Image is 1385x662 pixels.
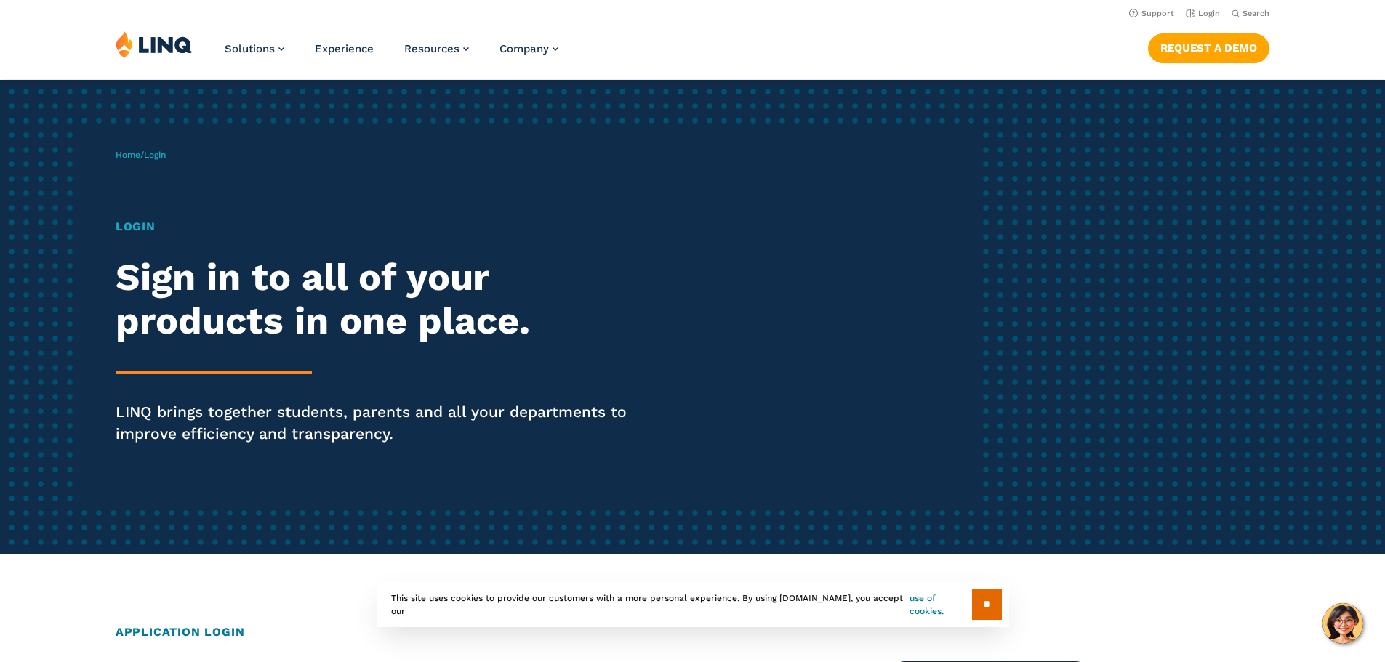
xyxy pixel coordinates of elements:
[225,31,558,78] nav: Primary Navigation
[116,150,140,160] a: Home
[225,42,275,55] span: Solutions
[116,218,649,235] h1: Login
[404,42,469,55] a: Resources
[225,42,284,55] a: Solutions
[910,592,971,618] a: use of cookies.
[315,42,374,55] a: Experience
[116,256,649,343] h2: Sign in to all of your products in one place.
[1129,9,1174,18] a: Support
[116,401,649,445] p: LINQ brings together students, parents and all your departments to improve efficiency and transpa...
[377,581,1009,627] div: This site uses cookies to provide our customers with a more personal experience. By using [DOMAIN...
[1243,9,1269,18] span: Search
[116,150,166,160] span: /
[1322,603,1363,644] button: Hello, have a question? Let’s chat.
[404,42,459,55] span: Resources
[1232,8,1269,19] button: Open Search Bar
[1186,9,1220,18] a: Login
[1148,31,1269,62] nav: Button Navigation
[499,42,558,55] a: Company
[144,150,166,160] span: Login
[116,31,193,58] img: LINQ | K‑12 Software
[499,42,549,55] span: Company
[1148,33,1269,62] a: Request a Demo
